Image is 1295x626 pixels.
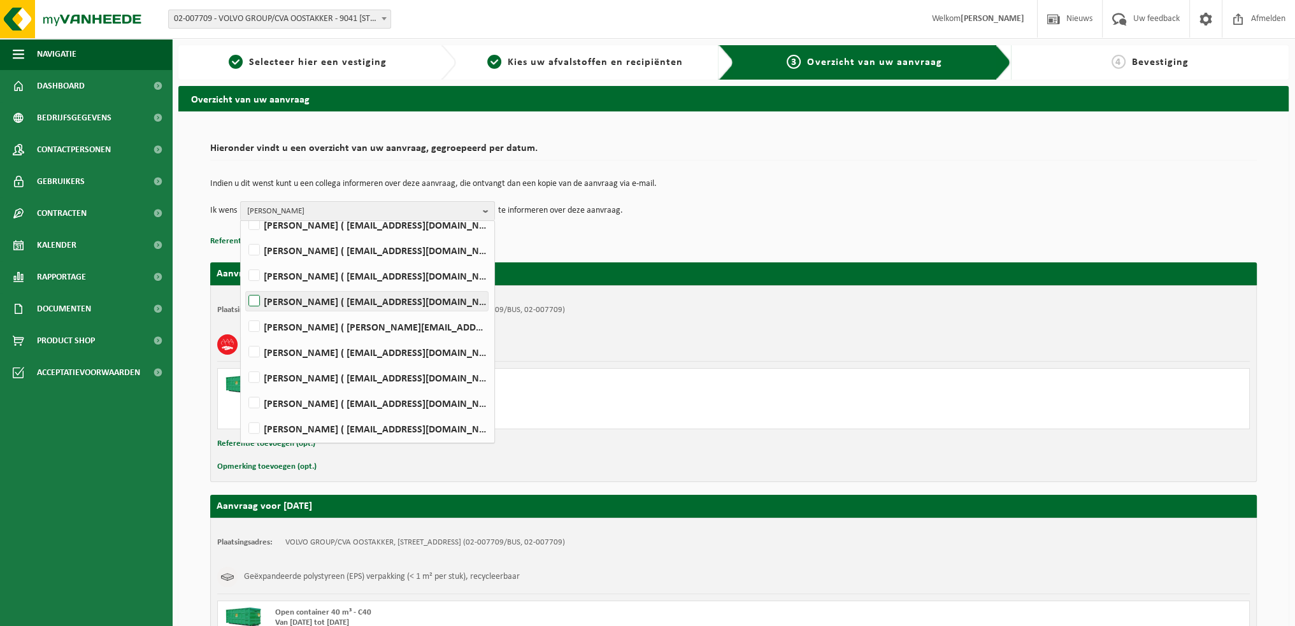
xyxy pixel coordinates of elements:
[462,55,708,70] a: 2Kies uw afvalstoffen en recipiënten
[508,57,683,68] span: Kies uw afvalstoffen en recipiënten
[275,395,785,406] div: Ophalen en plaatsen lege container
[37,102,111,134] span: Bedrijfsgegevens
[217,269,312,279] strong: Aanvraag voor [DATE]
[37,261,86,293] span: Rapportage
[229,55,243,69] span: 1
[1112,55,1126,69] span: 4
[185,55,431,70] a: 1Selecteer hier een vestiging
[37,357,140,388] span: Acceptatievoorwaarden
[210,143,1257,160] h2: Hieronder vindt u een overzicht van uw aanvraag, gegroepeerd per datum.
[285,537,565,548] td: VOLVO GROUP/CVA OOSTAKKER, [STREET_ADDRESS] (02-007709/BUS, 02-007709)
[178,86,1289,111] h2: Overzicht van uw aanvraag
[224,375,262,394] img: HK-XC-40-GN-00.png
[246,394,488,413] label: [PERSON_NAME] ( [EMAIL_ADDRESS][DOMAIN_NAME] )
[275,608,371,616] span: Open container 40 m³ - C40
[217,538,273,546] strong: Plaatsingsadres:
[246,343,488,362] label: [PERSON_NAME] ( [EMAIL_ADDRESS][DOMAIN_NAME] )
[168,10,391,29] span: 02-007709 - VOLVO GROUP/CVA OOSTAKKER - 9041 OOSTAKKER, SMALLEHEERWEG 31
[246,292,488,311] label: [PERSON_NAME] ( [EMAIL_ADDRESS][DOMAIN_NAME] )
[246,419,488,438] label: [PERSON_NAME] ( [EMAIL_ADDRESS][DOMAIN_NAME] )
[217,501,312,511] strong: Aanvraag voor [DATE]
[37,38,76,70] span: Navigatie
[37,197,87,229] span: Contracten
[246,241,488,260] label: [PERSON_NAME] ( [EMAIL_ADDRESS][DOMAIN_NAME] )
[787,55,801,69] span: 3
[37,70,85,102] span: Dashboard
[217,306,273,314] strong: Plaatsingsadres:
[498,201,623,220] p: te informeren over deze aanvraag.
[246,215,488,234] label: [PERSON_NAME] ( [EMAIL_ADDRESS][DOMAIN_NAME] )
[275,412,785,422] div: Aantal: 1
[37,229,76,261] span: Kalender
[37,134,111,166] span: Contactpersonen
[244,567,520,587] h3: Geëxpandeerde polystyreen (EPS) verpakking (< 1 m² per stuk), recycleerbaar
[249,57,387,68] span: Selecteer hier een vestiging
[210,233,308,250] button: Referentie toevoegen (opt.)
[246,368,488,387] label: [PERSON_NAME] ( [EMAIL_ADDRESS][DOMAIN_NAME] )
[37,293,91,325] span: Documenten
[240,201,495,220] button: [PERSON_NAME]
[169,10,390,28] span: 02-007709 - VOLVO GROUP/CVA OOSTAKKER - 9041 OOSTAKKER, SMALLEHEERWEG 31
[37,325,95,357] span: Product Shop
[247,202,478,221] span: [PERSON_NAME]
[246,317,488,336] label: [PERSON_NAME] ( [PERSON_NAME][EMAIL_ADDRESS][DOMAIN_NAME] )
[37,166,85,197] span: Gebruikers
[210,201,237,220] p: Ik wens
[807,57,941,68] span: Overzicht van uw aanvraag
[1132,57,1189,68] span: Bevestiging
[961,14,1024,24] strong: [PERSON_NAME]
[217,459,317,475] button: Opmerking toevoegen (opt.)
[217,436,315,452] button: Referentie toevoegen (opt.)
[210,180,1257,189] p: Indien u dit wenst kunt u een collega informeren over deze aanvraag, die ontvangt dan een kopie v...
[487,55,501,69] span: 2
[246,266,488,285] label: [PERSON_NAME] ( [EMAIL_ADDRESS][DOMAIN_NAME] )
